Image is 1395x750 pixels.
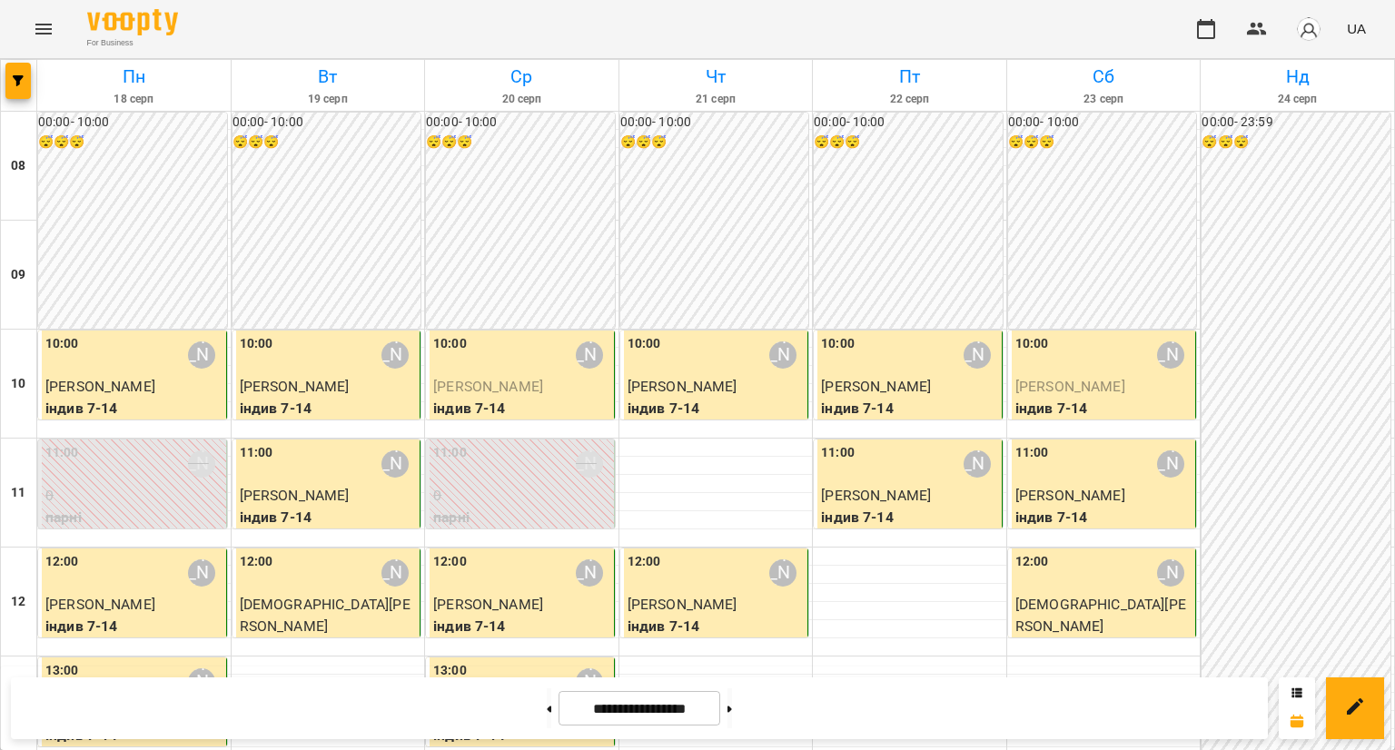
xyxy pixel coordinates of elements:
h6: 😴😴😴 [232,133,421,153]
label: 10:00 [240,334,273,354]
h6: 00:00 - 23:59 [1202,113,1390,133]
h6: 11 [11,483,25,503]
h6: Вт [234,63,422,91]
label: 11:00 [1015,443,1049,463]
label: 12:00 [628,552,661,572]
h6: 00:00 - 10:00 [38,113,227,133]
label: 10:00 [821,334,855,354]
span: [PERSON_NAME] [240,378,350,395]
span: [PERSON_NAME] [1015,378,1125,395]
h6: 00:00 - 10:00 [426,113,615,133]
div: Вікторія Половинка [1157,450,1184,478]
span: [PERSON_NAME] [433,378,543,395]
div: Вікторія Половинка [576,341,603,369]
label: 10:00 [628,334,661,354]
h6: 24 серп [1203,91,1391,108]
span: [PERSON_NAME] [45,378,155,395]
p: індив 7-14 [821,398,998,419]
h6: 19 серп [234,91,422,108]
p: індив 7-14 [240,637,417,658]
span: [DEMOGRAPHIC_DATA][PERSON_NAME] [1015,596,1186,635]
div: Вікторія Половинка [381,450,409,478]
h6: 20 серп [428,91,616,108]
button: Menu [22,7,65,51]
h6: 😴😴😴 [38,133,227,153]
label: 10:00 [45,334,79,354]
span: [PERSON_NAME] [240,487,350,504]
h6: 😴😴😴 [1202,133,1390,153]
div: Вікторія Половинка [188,559,215,587]
span: [PERSON_NAME] [628,596,737,613]
label: 10:00 [433,334,467,354]
div: Вікторія Половинка [769,341,796,369]
h6: 00:00 - 10:00 [232,113,421,133]
p: парні [45,507,223,528]
div: Вікторія Половинка [769,559,796,587]
span: [PERSON_NAME] [45,596,155,613]
p: 0 [433,485,610,507]
p: індив 7-14 [1015,637,1192,658]
div: Вікторія Половинка [381,341,409,369]
div: Вікторія Половинка [576,559,603,587]
p: індив 7-14 [1015,507,1192,528]
label: 13:00 [433,661,467,681]
p: індив 7-14 [628,616,805,637]
div: Вікторія Половинка [576,450,603,478]
label: 12:00 [1015,552,1049,572]
p: парні [433,507,610,528]
div: Вікторія Половинка [188,341,215,369]
label: 11:00 [240,443,273,463]
h6: 18 серп [40,91,228,108]
span: For Business [87,37,178,49]
label: 13:00 [45,661,79,681]
h6: 00:00 - 10:00 [814,113,1003,133]
h6: 22 серп [816,91,1004,108]
label: 11:00 [45,443,79,463]
h6: 09 [11,265,25,285]
label: 12:00 [45,552,79,572]
p: індив 7-14 [433,398,610,419]
p: індив 7-14 [1015,398,1192,419]
p: індив 7-14 [821,507,998,528]
h6: 23 серп [1010,91,1198,108]
span: [PERSON_NAME] [433,596,543,613]
span: UA [1347,19,1366,38]
img: avatar_s.png [1296,16,1321,42]
label: 10:00 [1015,334,1049,354]
p: індив 7-14 [628,398,805,419]
div: Вікторія Половинка [964,450,991,478]
p: 0 [45,485,223,507]
h6: 00:00 - 10:00 [1008,113,1197,133]
p: індив 7-14 [45,616,223,637]
div: Вікторія Половинка [381,559,409,587]
h6: 😴😴😴 [1008,133,1197,153]
span: [PERSON_NAME] [821,487,931,504]
p: індив 7-14 [240,398,417,419]
label: 12:00 [433,552,467,572]
h6: 08 [11,156,25,176]
h6: 😴😴😴 [814,133,1003,153]
div: Вікторія Половинка [1157,341,1184,369]
h6: 😴😴😴 [620,133,809,153]
h6: Пт [816,63,1004,91]
h6: Нд [1203,63,1391,91]
img: Voopty Logo [87,9,178,35]
h6: 😴😴😴 [426,133,615,153]
h6: 12 [11,592,25,612]
label: 11:00 [821,443,855,463]
div: Вікторія Половинка [188,450,215,478]
span: [DEMOGRAPHIC_DATA][PERSON_NAME] [240,596,411,635]
span: [PERSON_NAME] [628,378,737,395]
h6: Чт [622,63,810,91]
label: 11:00 [433,443,467,463]
h6: Ср [428,63,616,91]
div: Вікторія Половинка [1157,559,1184,587]
label: 12:00 [240,552,273,572]
span: [PERSON_NAME] [821,378,931,395]
h6: Пн [40,63,228,91]
h6: 00:00 - 10:00 [620,113,809,133]
p: індив 7-14 [45,398,223,419]
p: індив 7-14 [433,616,610,637]
h6: 21 серп [622,91,810,108]
p: індив 7-14 [240,507,417,528]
